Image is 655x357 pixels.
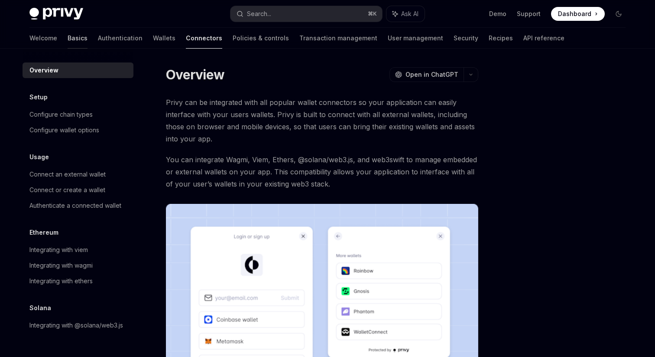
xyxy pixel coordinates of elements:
a: Integrating with @solana/web3.js [23,318,133,333]
a: API reference [523,28,564,49]
span: Ask AI [401,10,418,18]
div: Integrating with wagmi [29,260,93,271]
a: Connect an external wallet [23,167,133,182]
span: Dashboard [558,10,591,18]
a: Security [454,28,478,49]
a: Demo [489,10,506,18]
h5: Ethereum [29,227,58,238]
a: Authenticate a connected wallet [23,198,133,213]
h5: Setup [29,92,48,102]
a: Overview [23,62,133,78]
button: Toggle dark mode [612,7,626,21]
a: Authentication [98,28,143,49]
span: Privy can be integrated with all popular wallet connectors so your application can easily interfa... [166,96,478,145]
a: Wallets [153,28,175,49]
button: Ask AI [386,6,425,22]
a: Support [517,10,541,18]
div: Authenticate a connected wallet [29,200,121,211]
a: Recipes [489,28,513,49]
div: Integrating with ethers [29,276,93,286]
a: Connect or create a wallet [23,182,133,198]
a: Dashboard [551,7,605,21]
div: Overview [29,65,58,75]
h5: Solana [29,303,51,313]
a: Policies & controls [233,28,289,49]
a: Configure wallet options [23,122,133,138]
h5: Usage [29,152,49,162]
a: Basics [68,28,88,49]
div: Configure wallet options [29,125,99,135]
a: Integrating with ethers [23,273,133,289]
a: User management [388,28,443,49]
div: Search... [247,9,271,19]
div: Configure chain types [29,109,93,120]
img: dark logo [29,8,83,20]
div: Integrating with @solana/web3.js [29,320,123,331]
span: You can integrate Wagmi, Viem, Ethers, @solana/web3.js, and web3swift to manage embedded or exter... [166,154,478,190]
a: Integrating with viem [23,242,133,258]
button: Open in ChatGPT [389,67,464,82]
button: Search...⌘K [230,6,382,22]
a: Configure chain types [23,107,133,122]
div: Connect an external wallet [29,169,106,180]
h1: Overview [166,67,224,82]
a: Integrating with wagmi [23,258,133,273]
div: Integrating with viem [29,245,88,255]
a: Transaction management [299,28,377,49]
div: Connect or create a wallet [29,185,105,195]
a: Welcome [29,28,57,49]
span: ⌘ K [368,10,377,17]
a: Connectors [186,28,222,49]
span: Open in ChatGPT [405,70,458,79]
